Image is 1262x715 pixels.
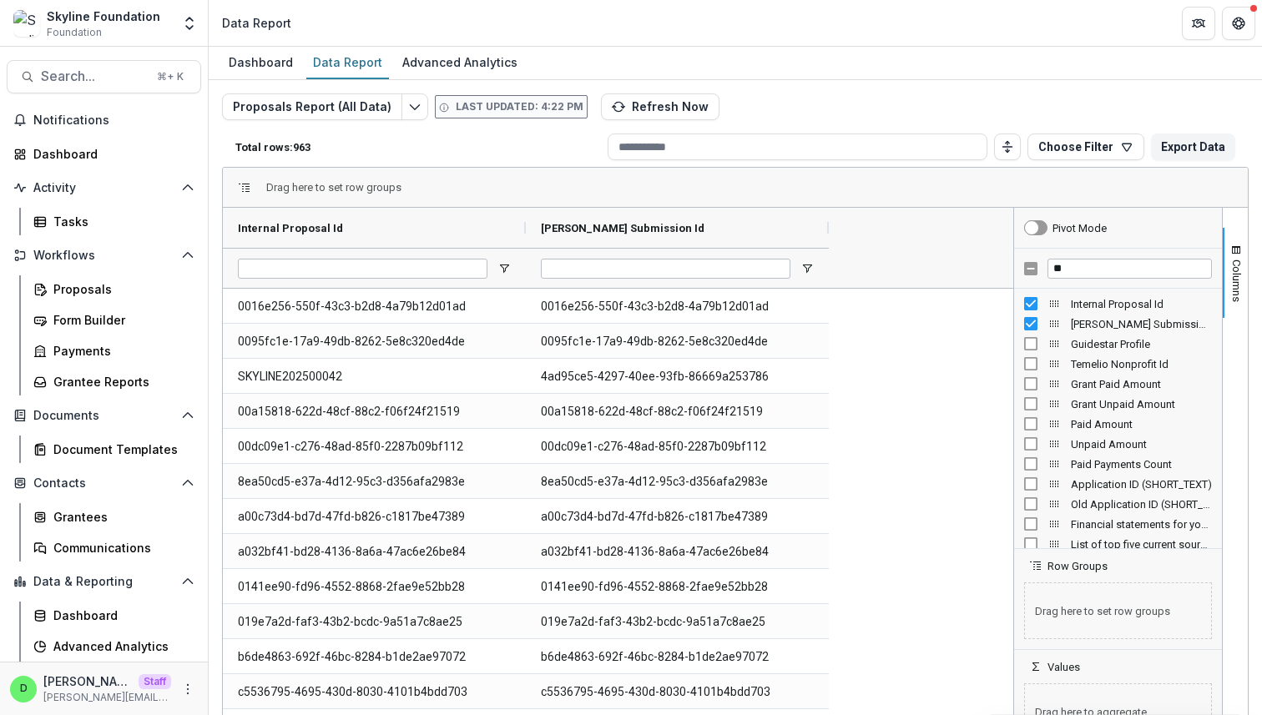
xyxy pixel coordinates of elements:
span: Old Application ID (SHORT_TEXT) [1071,498,1212,511]
span: a032bf41-bd28-4136-8a6a-47ac6e26be84 [541,535,814,569]
button: Open Workflows [7,242,201,269]
button: More [178,679,198,699]
div: Grant Paid Amount Column [1014,374,1222,394]
div: ⌘ + K [154,68,187,86]
span: [PERSON_NAME] Submission Id [1071,318,1212,330]
span: Contacts [33,476,174,491]
img: Skyline Foundation [13,10,40,37]
span: Grant Paid Amount [1071,378,1212,390]
span: Temelio Nonprofit Id [1071,358,1212,370]
span: 00a15818-622d-48cf-88c2-f06f24f21519 [541,395,814,429]
span: 8ea50cd5-e37a-4d12-95c3-d356afa2983e [238,465,511,499]
span: 00a15818-622d-48cf-88c2-f06f24f21519 [238,395,511,429]
div: Dashboard [53,607,188,624]
a: Dashboard [222,47,300,79]
p: Last updated: 4:22 PM [456,99,583,114]
a: Communications [27,534,201,561]
div: Paid Payments Count Column [1014,454,1222,474]
a: Payments [27,337,201,365]
button: Open Filter Menu [800,262,814,275]
button: Notifications [7,107,201,133]
span: a032bf41-bd28-4136-8a6a-47ac6e26be84 [238,535,511,569]
button: Open Filter Menu [497,262,511,275]
span: List of top five current sources of funding. Please specify if the amount is part of a multi-year... [1071,538,1212,551]
span: a00c73d4-bd7d-47fd-b826-c1817be47389 [238,500,511,534]
span: Columns [1230,259,1243,302]
button: Refresh Now [601,93,719,120]
p: [PERSON_NAME][EMAIL_ADDRESS][DOMAIN_NAME] [43,690,171,705]
a: Form Builder [27,306,201,334]
div: Dashboard [222,50,300,74]
div: Document Templates [53,441,188,458]
span: b6de4863-692f-46bc-8284-b1de2ae97072 [238,640,511,674]
a: Dashboard [7,140,201,168]
button: Open Activity [7,174,201,201]
span: Notifications [33,113,194,128]
div: Old Application ID (SHORT_TEXT) Column [1014,494,1222,514]
span: 0141ee90-fd96-4552-8868-2fae9e52bb28 [238,570,511,604]
span: 0141ee90-fd96-4552-8868-2fae9e52bb28 [541,570,814,604]
div: Temelio Nonprofit Id Column [1014,354,1222,374]
input: Temelio Grant Submission Id Filter Input [541,259,790,279]
div: Grant Unpaid Amount Column [1014,394,1222,414]
button: Get Help [1222,7,1255,40]
div: Divyansh [20,683,28,694]
div: Advanced Analytics [53,637,188,655]
div: Row Groups [266,181,401,194]
span: Row Groups [1047,560,1108,572]
span: Internal Proposal Id [1071,298,1212,310]
span: Values [1047,661,1080,673]
span: Unpaid Amount [1071,438,1212,451]
p: Total rows: 963 [235,141,601,154]
span: 0016e256-550f-43c3-b2d8-4a79b12d01ad [541,290,814,324]
span: 00dc09e1-c276-48ad-85f0-2287b09bf112 [238,430,511,464]
button: Export Data [1151,133,1235,160]
button: Open Data & Reporting [7,568,201,595]
span: 00dc09e1-c276-48ad-85f0-2287b09bf112 [541,430,814,464]
span: 0095fc1e-17a9-49db-8262-5e8c320ed4de [238,325,511,359]
div: Advanced Analytics [396,50,524,74]
div: Temelio Grant Submission Id Column [1014,314,1222,334]
div: Grantee Reports [53,373,188,390]
div: Dashboard [33,145,188,163]
span: Grant Unpaid Amount [1071,398,1212,410]
div: Communications [53,539,188,556]
span: Financial statements for your most recently completed fiscal year. If your most recent fiscal yea... [1071,518,1212,531]
p: Staff [139,674,171,689]
div: Data Report [222,14,291,32]
div: Financial statements for your most recently completed fiscal year. If your most recent fiscal yea... [1014,514,1222,534]
button: Open Contacts [7,470,201,496]
div: Application ID (SHORT_TEXT) Column [1014,474,1222,494]
button: Open entity switcher [178,7,201,40]
button: Choose Filter [1027,133,1144,160]
span: b6de4863-692f-46bc-8284-b1de2ae97072 [541,640,814,674]
button: Search... [7,60,201,93]
p: [PERSON_NAME] [43,672,132,690]
div: Proposals [53,280,188,298]
span: Application ID (SHORT_TEXT) [1071,478,1212,491]
span: a00c73d4-bd7d-47fd-b826-c1817be47389 [541,500,814,534]
a: Dashboard [27,602,201,629]
div: Paid Amount Column [1014,414,1222,434]
input: Filter Columns Input [1047,259,1212,279]
span: Guidestar Profile [1071,338,1212,350]
span: Data & Reporting [33,575,174,589]
span: Activity [33,181,174,195]
a: Document Templates [27,436,201,463]
span: Drag here to set row groups [266,181,401,194]
span: Documents [33,409,174,423]
span: [PERSON_NAME] Submission Id [541,222,704,234]
a: Advanced Analytics [396,47,524,79]
nav: breadcrumb [215,11,298,35]
input: Internal Proposal Id Filter Input [238,259,487,279]
div: Row Groups [1014,572,1222,649]
span: SKYLINE202500042 [238,360,511,394]
div: List of top five current sources of funding. Please specify if the amount is part of a multi-year... [1014,534,1222,554]
button: Proposals Report (All Data) [222,93,402,120]
button: Partners [1182,7,1215,40]
span: 8ea50cd5-e37a-4d12-95c3-d356afa2983e [541,465,814,499]
span: 0016e256-550f-43c3-b2d8-4a79b12d01ad [238,290,511,324]
div: Data Report [306,50,389,74]
a: Advanced Analytics [27,632,201,660]
span: Internal Proposal Id [238,222,343,234]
